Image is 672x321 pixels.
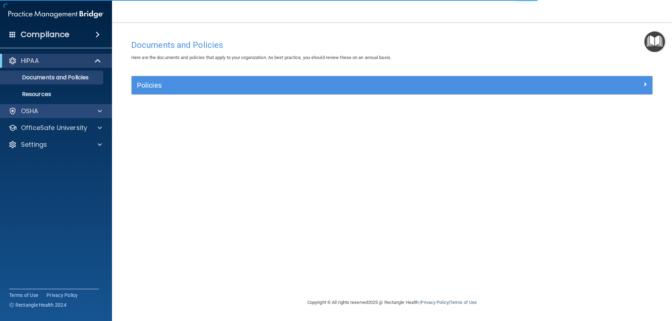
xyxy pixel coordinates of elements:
a: Policies [137,80,647,91]
button: Open Resource Center [644,31,665,52]
a: Terms of Use [450,300,477,305]
a: Terms of Use [9,292,38,299]
a: Privacy Policy [421,300,448,305]
p: OfficeSafe University [21,124,87,132]
div: Copyright © All rights reserved 2025 @ Rectangle Health | | [264,291,520,314]
p: OSHA [21,107,38,115]
span: Here are the documents and policies that apply to your organization. As best practice, you should... [131,55,391,60]
a: OSHA [8,107,102,115]
h4: Compliance [21,30,69,39]
h4: Documents and Policies [131,41,653,50]
p: HIPAA [21,57,39,65]
h5: Policies [137,81,517,89]
span: Ⓒ Rectangle Health 2024 [9,301,66,308]
p: Settings [21,140,47,149]
a: Settings [8,140,102,149]
iframe: Drift Widget Chat Controller [551,271,664,299]
a: HIPAA [8,57,101,65]
a: Privacy Policy [47,292,78,299]
p: Resources [5,91,100,98]
img: PMB logo [8,7,104,21]
a: OfficeSafe University [8,124,102,132]
p: Documents and Policies [5,74,100,81]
